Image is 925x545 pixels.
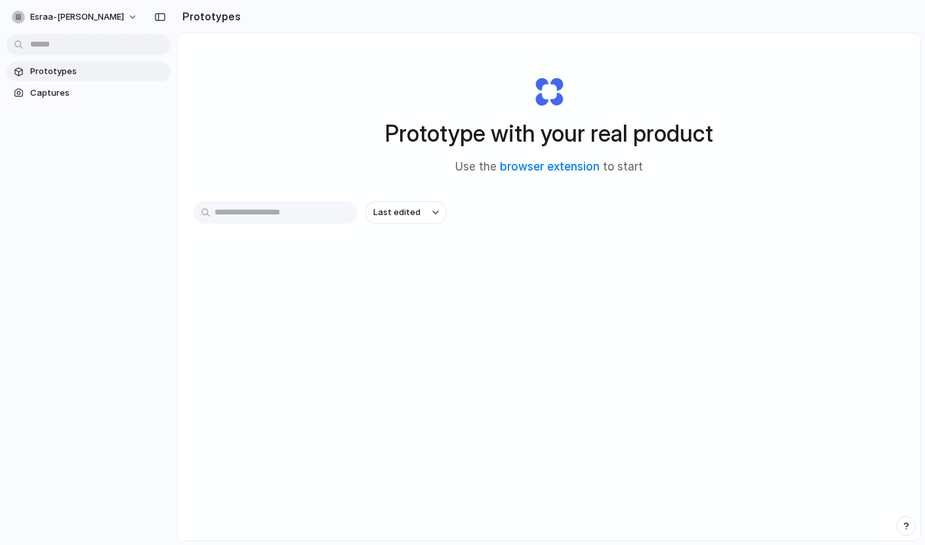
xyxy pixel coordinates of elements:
[7,62,171,81] a: Prototypes
[177,9,241,24] h2: Prototypes
[30,87,165,100] span: Captures
[373,206,421,219] span: Last edited
[500,160,600,173] a: browser extension
[30,10,124,24] span: esraa-[PERSON_NAME]
[7,83,171,103] a: Captures
[7,7,144,28] button: esraa-[PERSON_NAME]
[385,116,713,151] h1: Prototype with your real product
[455,159,643,176] span: Use the to start
[30,65,165,78] span: Prototypes
[365,201,447,224] button: Last edited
